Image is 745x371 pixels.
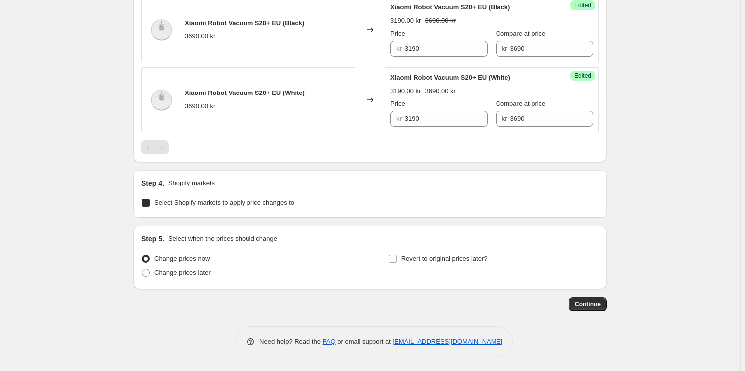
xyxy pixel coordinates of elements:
[185,89,305,96] span: Xiaomi Robot Vacuum S20+ EU (White)
[147,15,177,45] img: 4_1ea2f0ce-5804-4aa7-90fe-48b5a31f1377_80x.png
[141,140,169,154] nav: Pagination
[185,31,215,41] div: 3690.00 kr
[396,45,402,52] span: kr
[401,255,488,262] span: Revert to original prices later?
[393,338,502,345] a: [EMAIL_ADDRESS][DOMAIN_NAME]
[185,19,304,27] span: Xiaomi Robot Vacuum S20+ EU (Black)
[141,178,164,188] h2: Step 4.
[575,300,601,308] span: Continue
[390,86,421,96] div: 3190.00 kr
[390,30,405,37] span: Price
[154,199,294,206] span: Select Shopify markets to apply price changes to
[154,255,210,262] span: Change prices now
[496,100,546,107] span: Compare at price
[390,100,405,107] span: Price
[168,234,277,244] p: Select when the prices should change
[323,338,336,345] a: FAQ
[141,234,164,244] h2: Step 5.
[425,86,455,96] strike: 3690.00 kr
[574,72,591,80] span: Edited
[336,338,393,345] span: or email support at
[390,3,510,11] span: Xiaomi Robot Vacuum S20+ EU (Black)
[154,269,211,276] span: Change prices later
[390,16,421,26] div: 3190.00 kr
[574,1,591,9] span: Edited
[569,297,607,311] button: Continue
[396,115,402,122] span: kr
[390,74,510,81] span: Xiaomi Robot Vacuum S20+ EU (White)
[496,30,546,37] span: Compare at price
[259,338,323,345] span: Need help? Read the
[502,115,507,122] span: kr
[502,45,507,52] span: kr
[147,85,177,115] img: 4_1ea2f0ce-5804-4aa7-90fe-48b5a31f1377_80x.png
[425,16,455,26] strike: 3690.00 kr
[185,101,215,111] div: 3690.00 kr
[168,178,215,188] p: Shopify markets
